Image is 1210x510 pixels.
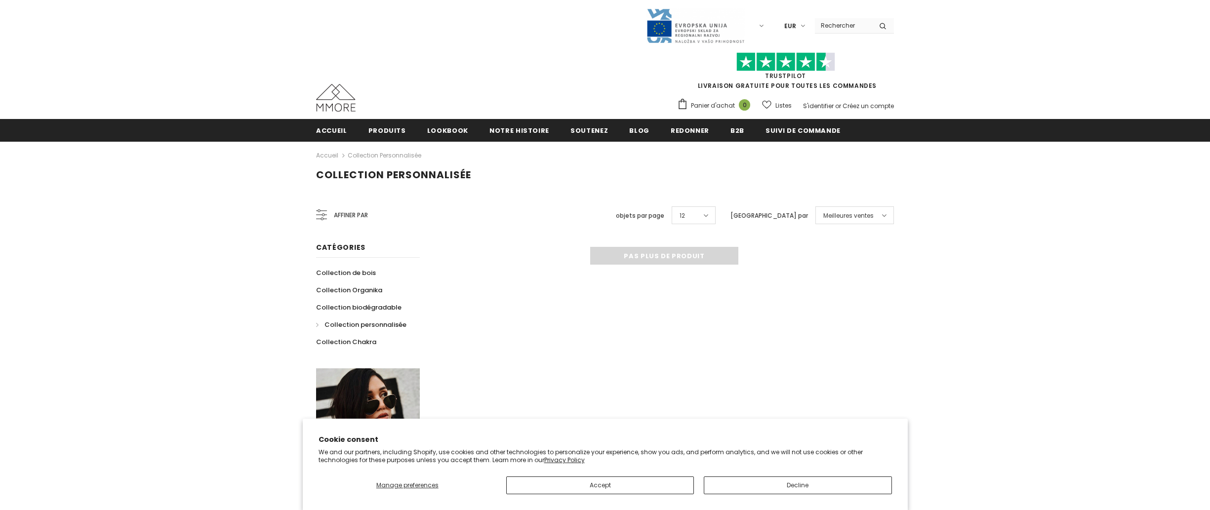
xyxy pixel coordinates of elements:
span: Blog [629,126,649,135]
a: Lookbook [427,119,468,141]
span: Collection de bois [316,268,376,277]
a: B2B [730,119,744,141]
h2: Cookie consent [319,434,892,445]
span: Collection Organika [316,285,382,295]
a: Suivi de commande [766,119,841,141]
a: soutenez [570,119,608,141]
a: Collection Chakra [316,333,376,351]
img: Javni Razpis [646,8,745,44]
span: B2B [730,126,744,135]
span: soutenez [570,126,608,135]
span: 0 [739,99,750,111]
a: Javni Razpis [646,21,745,30]
input: Search Site [815,18,872,33]
a: Notre histoire [489,119,549,141]
span: LIVRAISON GRATUITE POUR TOUTES LES COMMANDES [677,57,894,90]
a: Privacy Policy [544,456,585,464]
a: Créez un compte [843,102,894,110]
span: Manage preferences [376,481,439,489]
span: Panier d'achat [691,101,735,111]
span: Redonner [671,126,709,135]
a: Blog [629,119,649,141]
span: Collection Chakra [316,337,376,347]
p: We and our partners, including Shopify, use cookies and other technologies to personalize your ex... [319,448,892,464]
span: Lookbook [427,126,468,135]
a: S'identifier [803,102,834,110]
a: Panier d'achat 0 [677,98,755,113]
span: Collection personnalisée [324,320,406,329]
span: Catégories [316,242,365,252]
a: Accueil [316,150,338,161]
span: Suivi de commande [766,126,841,135]
a: Collection Organika [316,281,382,299]
span: 12 [680,211,685,221]
a: Accueil [316,119,347,141]
span: Accueil [316,126,347,135]
a: TrustPilot [765,72,806,80]
button: Accept [506,476,694,494]
span: or [835,102,841,110]
a: Collection de bois [316,264,376,281]
a: Listes [762,97,792,114]
span: Listes [775,101,792,111]
span: Collection biodégradable [316,303,402,312]
a: Collection personnalisée [316,316,406,333]
label: [GEOGRAPHIC_DATA] par [730,211,808,221]
button: Decline [704,476,891,494]
a: Redonner [671,119,709,141]
span: Notre histoire [489,126,549,135]
img: Faites confiance aux étoiles pilotes [736,52,835,72]
button: Manage preferences [319,476,497,494]
img: Cas MMORE [316,84,356,112]
span: Collection personnalisée [316,168,471,182]
label: objets par page [616,211,664,221]
span: EUR [784,21,796,31]
a: Collection personnalisée [348,151,421,159]
a: Produits [368,119,406,141]
span: Meilleures ventes [823,211,874,221]
a: Collection biodégradable [316,299,402,316]
span: Affiner par [334,210,368,221]
span: Produits [368,126,406,135]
